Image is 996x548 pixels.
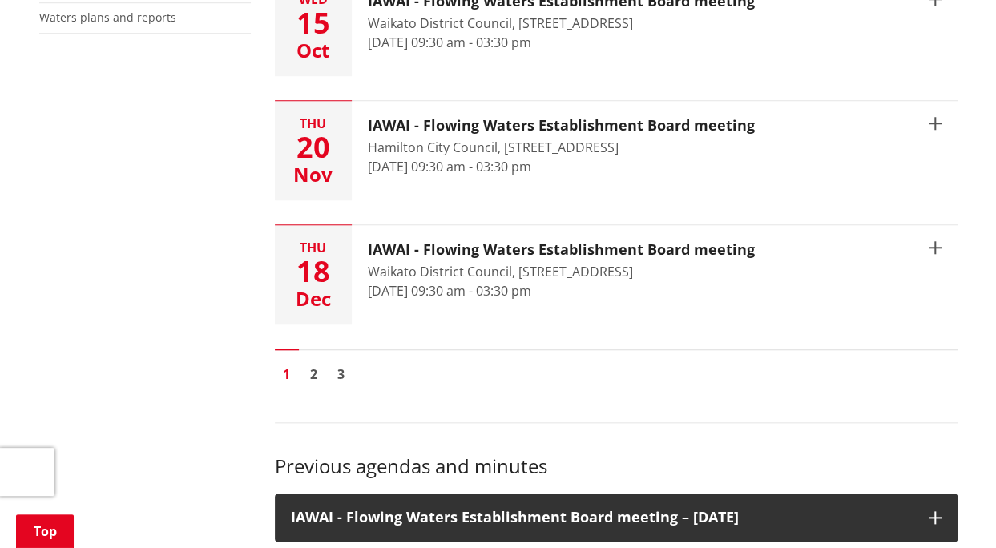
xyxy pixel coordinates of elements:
a: Page 1 [275,362,299,386]
div: Thu [275,241,352,254]
div: Hamilton City Council, [STREET_ADDRESS] [368,138,755,157]
h3: IAWAI - Flowing Waters Establishment Board meeting – [DATE] [291,510,913,526]
div: Dec [275,289,352,308]
div: Waikato District Council, [STREET_ADDRESS] [368,262,755,281]
a: Top [16,514,74,548]
nav: Pagination [275,349,958,390]
button: Thu 18 Dec IAWAI - Flowing Waters Establishment Board meeting Waikato District Council, [STREET_A... [275,225,958,324]
div: 20 [275,133,352,162]
div: Thu [275,117,352,130]
h3: IAWAI - Flowing Waters Establishment Board meeting [368,117,755,135]
time: [DATE] 09:30 am - 03:30 pm [368,34,531,51]
h3: IAWAI - Flowing Waters Establishment Board meeting [368,241,755,259]
a: Go to page 3 [329,362,353,386]
div: Nov [275,165,352,184]
div: 18 [275,257,352,286]
div: 15 [275,9,352,38]
time: [DATE] 09:30 am - 03:30 pm [368,282,531,300]
iframe: Messenger Launcher [922,481,980,538]
h3: Previous agendas and minutes [275,455,958,478]
a: Waters plans and reports [39,10,176,25]
time: [DATE] 09:30 am - 03:30 pm [368,158,531,175]
div: Oct [275,41,352,60]
button: Thu 20 Nov IAWAI - Flowing Waters Establishment Board meeting Hamilton City Council, [STREET_ADDR... [275,101,958,200]
a: Go to page 2 [302,362,326,386]
div: Waikato District Council, [STREET_ADDRESS] [368,14,755,33]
